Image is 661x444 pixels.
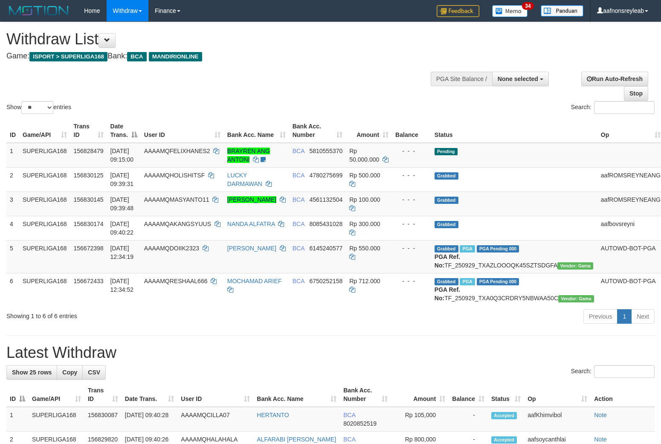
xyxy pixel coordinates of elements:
th: ID: activate to sort column descending [6,383,29,407]
td: 156830087 [84,407,122,432]
span: CSV [88,369,100,376]
a: HERTANTO [257,412,289,418]
span: PGA Pending [477,278,519,285]
a: [PERSON_NAME] [227,245,276,252]
input: Search: [594,365,655,378]
span: ISPORT > SUPERLIGA168 [29,52,107,61]
span: 156828479 [74,148,104,154]
h1: Withdraw List [6,31,432,48]
span: Copy 6750252158 to clipboard [309,278,342,284]
td: SUPERLIGA168 [19,240,70,273]
span: Rp 550.000 [349,245,380,252]
span: Grabbed [435,197,458,204]
span: BCA [293,278,304,284]
td: aafKhimvibol [524,407,591,432]
img: panduan.png [541,5,583,17]
th: Trans ID: activate to sort column ascending [84,383,122,407]
label: Show entries [6,101,71,114]
div: - - - [395,147,428,155]
span: 156830125 [74,172,104,179]
div: - - - [395,195,428,204]
b: PGA Ref. No: [435,286,460,302]
td: SUPERLIGA168 [19,216,70,240]
span: None selected [498,75,538,82]
span: 156830174 [74,221,104,227]
span: 34 [522,2,533,10]
b: PGA Ref. No: [435,253,460,269]
th: Bank Acc. Number: activate to sort column ascending [289,119,346,143]
a: Stop [624,86,648,101]
a: Next [631,309,655,324]
span: Pending [435,148,458,155]
div: - - - [395,277,428,285]
span: AAAAMQMASYANTO11 [144,196,209,203]
span: BCA [293,196,304,203]
span: Grabbed [435,278,458,285]
span: Marked by aafsoycanthlai [460,245,475,252]
span: BCA [343,436,355,443]
span: Accepted [491,412,517,419]
span: Grabbed [435,245,458,252]
td: SUPERLIGA168 [19,167,70,192]
span: AAAAMQRESHAAL666 [144,278,208,284]
label: Search: [571,101,655,114]
span: [DATE] 09:39:48 [110,196,134,212]
a: [PERSON_NAME] [227,196,276,203]
td: SUPERLIGA168 [29,407,84,432]
div: Showing 1 to 6 of 6 entries [6,308,269,320]
td: 1 [6,143,19,168]
th: Status: activate to sort column ascending [488,383,524,407]
span: Copy 8085431028 to clipboard [309,221,342,227]
span: BCA [343,412,355,418]
span: Marked by aafsoycanthlai [460,278,475,285]
span: Copy 6145240577 to clipboard [309,245,342,252]
td: 5 [6,240,19,273]
a: BRAYREN ANG ANTONI [227,148,270,163]
a: Run Auto-Refresh [581,72,648,86]
span: BCA [293,245,304,252]
span: AAAAMQFELIXHANES2 [144,148,210,154]
h4: Game: Bank: [6,52,432,61]
img: Feedback.jpg [437,5,479,17]
th: ID [6,119,19,143]
th: Balance [392,119,431,143]
span: Rp 50.000.000 [349,148,379,163]
td: 4 [6,216,19,240]
th: Amount: activate to sort column ascending [391,383,449,407]
span: Copy 5810555370 to clipboard [309,148,342,154]
span: 156672398 [74,245,104,252]
a: NANDA ALFATRA [227,221,275,227]
a: Previous [583,309,618,324]
div: - - - [395,220,428,228]
span: PGA Pending [477,245,519,252]
td: 6 [6,273,19,306]
div: - - - [395,244,428,252]
span: BCA [127,52,146,61]
th: Date Trans.: activate to sort column ascending [122,383,178,407]
td: TF_250929_TXAZLOOOQK45SZTSDGFA [431,240,597,273]
span: AAAAMQHOLISHITSF [144,172,205,179]
a: Copy [57,365,83,380]
span: Vendor URL: https://trx31.1velocity.biz [557,262,593,270]
span: AAAAMQAKANGSYUUS [144,221,211,227]
span: Vendor URL: https://trx31.1velocity.biz [558,295,594,302]
span: Copy [62,369,77,376]
a: LUCKY DARMAWAN [227,172,262,187]
td: SUPERLIGA168 [19,273,70,306]
span: Grabbed [435,172,458,180]
th: Trans ID: activate to sort column ascending [70,119,107,143]
td: - [449,407,488,432]
td: SUPERLIGA168 [19,143,70,168]
th: Action [591,383,655,407]
th: Status [431,119,597,143]
span: [DATE] 09:15:00 [110,148,134,163]
th: Game/API: activate to sort column ascending [19,119,70,143]
div: PGA Site Balance / [431,72,492,86]
a: Note [594,412,607,418]
th: Bank Acc. Name: activate to sort column ascending [224,119,289,143]
a: Show 25 rows [6,365,57,380]
span: BCA [293,148,304,154]
th: Amount: activate to sort column ascending [346,119,392,143]
span: Rp 100.000 [349,196,380,203]
a: 1 [617,309,632,324]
